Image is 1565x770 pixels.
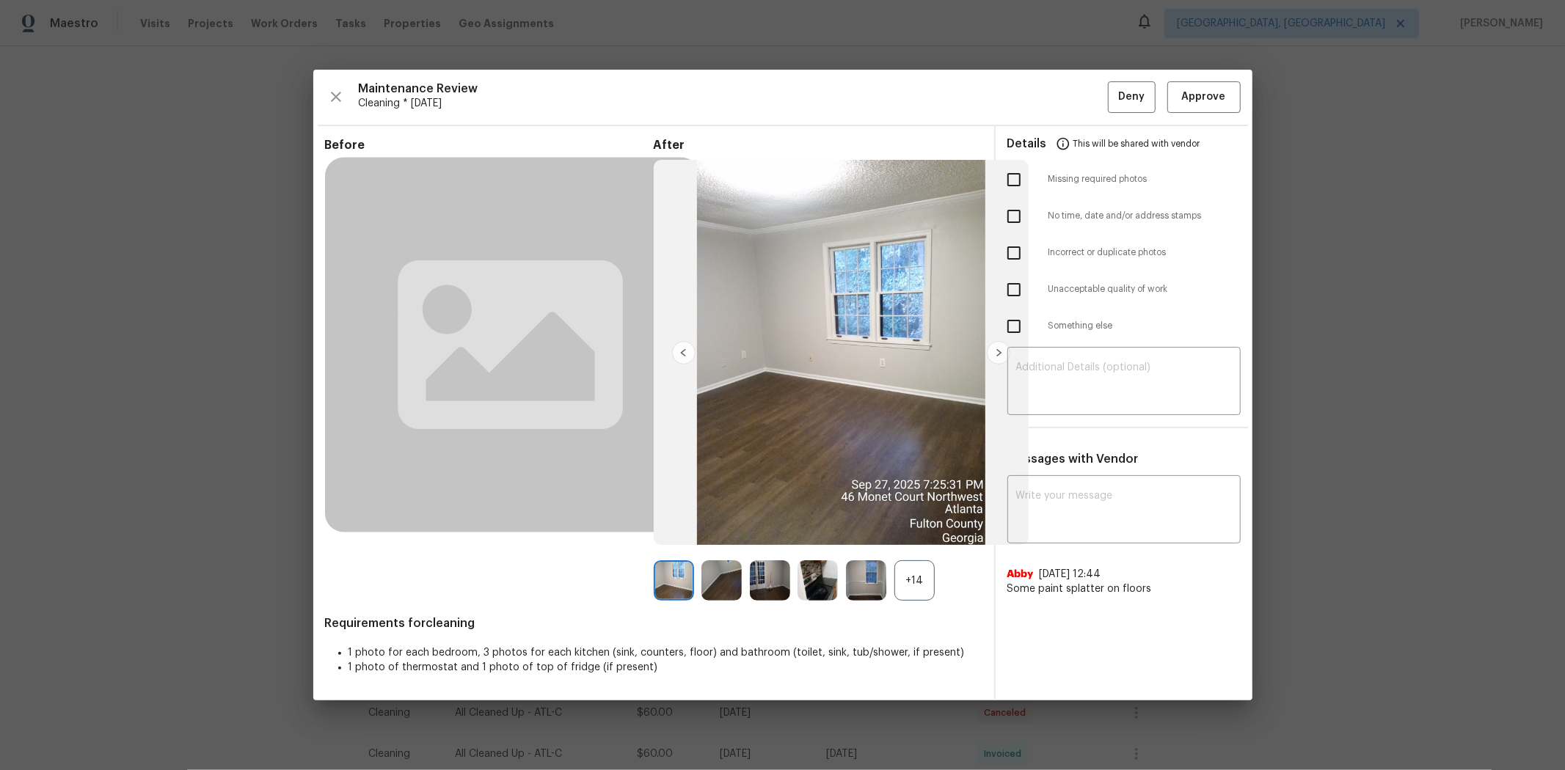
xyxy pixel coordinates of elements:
[325,616,982,631] span: Requirements for cleaning
[996,161,1252,198] div: Missing required photos
[359,96,1108,111] span: Cleaning * [DATE]
[1182,88,1226,106] span: Approve
[654,138,982,153] span: After
[1048,210,1241,222] span: No time, date and/or address stamps
[1040,569,1101,579] span: [DATE] 12:44
[1007,453,1139,465] span: Messages with Vendor
[987,341,1010,364] img: right-chevron-button-url
[1048,283,1241,296] span: Unacceptable quality of work
[325,138,654,153] span: Before
[996,198,1252,235] div: No time, date and/or address stamps
[996,235,1252,271] div: Incorrect or duplicate photos
[1073,126,1200,161] span: This will be shared with vendor
[359,81,1108,96] span: Maintenance Review
[349,645,982,660] li: 1 photo for each bedroom, 3 photos for each kitchen (sink, counters, floor) and bathroom (toilet,...
[1048,246,1241,259] span: Incorrect or duplicate photos
[894,560,935,601] div: +14
[1048,320,1241,332] span: Something else
[1118,88,1145,106] span: Deny
[1167,81,1241,113] button: Approve
[1108,81,1156,113] button: Deny
[349,660,982,675] li: 1 photo of thermostat and 1 photo of top of fridge (if present)
[672,341,696,364] img: left-chevron-button-url
[1048,173,1241,186] span: Missing required photos
[1007,126,1047,161] span: Details
[1007,567,1034,582] span: Abby
[996,308,1252,345] div: Something else
[1007,582,1241,596] span: Some paint splatter on floors
[996,271,1252,308] div: Unacceptable quality of work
